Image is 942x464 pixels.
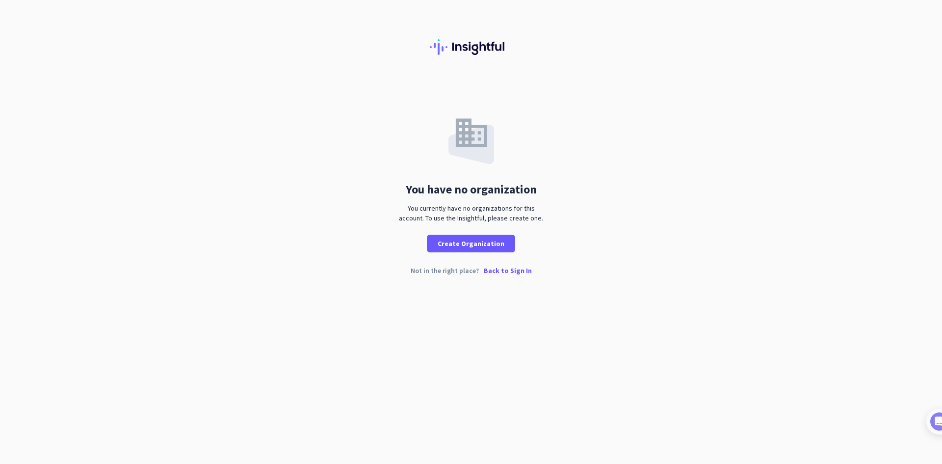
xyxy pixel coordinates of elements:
button: Create Organization [427,235,515,252]
span: Create Organization [438,239,504,248]
div: You have no organization [406,184,537,195]
div: You currently have no organizations for this account. To use the Insightful, please create one. [395,203,547,223]
img: Insightful [430,39,512,55]
p: Back to Sign In [484,267,532,274]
